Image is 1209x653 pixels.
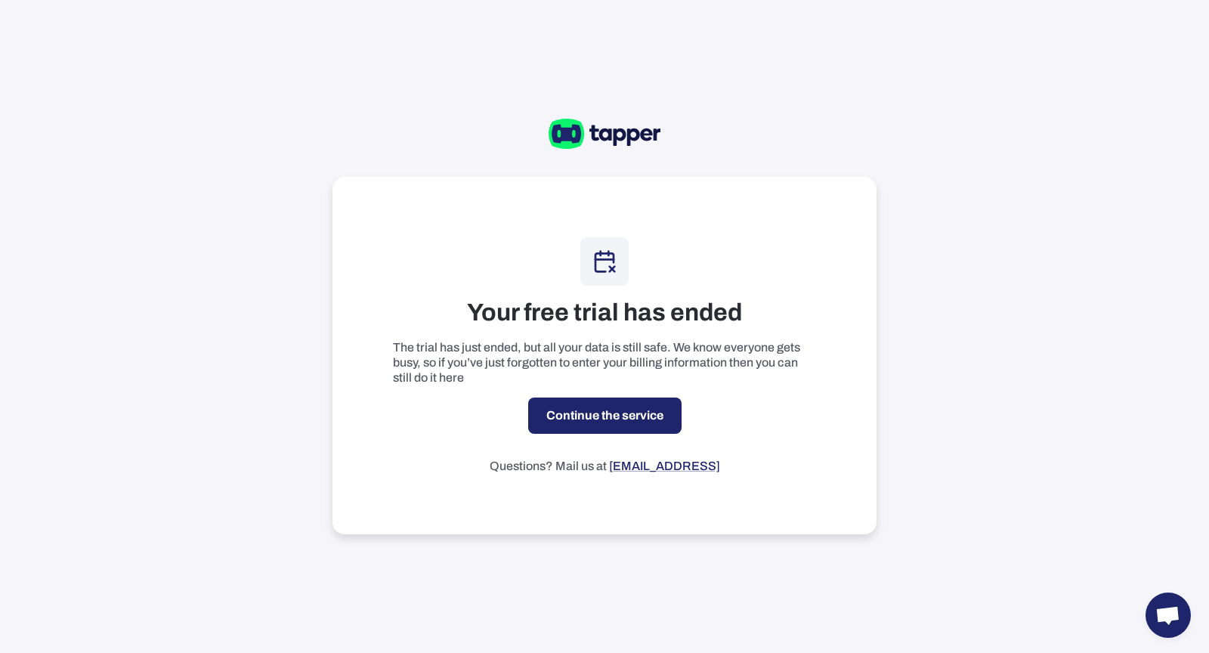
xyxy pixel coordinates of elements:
a: Continue the service [528,398,682,434]
h3: Your free trial has ended [467,298,742,328]
div: Open chat [1146,593,1191,638]
p: Questions? Mail us at [490,459,720,474]
p: The trial has just ended, but all your data is still safe. We know everyone gets busy, so if you’... [393,340,816,385]
a: [EMAIL_ADDRESS] [609,460,720,472]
